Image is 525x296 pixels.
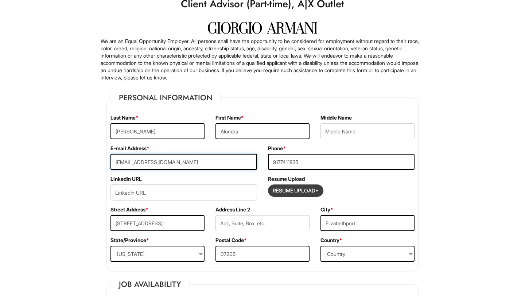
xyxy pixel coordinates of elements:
[320,246,415,262] select: Country
[268,184,323,197] button: Resume Upload*Resume Upload*
[110,145,149,152] label: E-mail Address
[110,206,148,213] label: Street Address
[101,38,424,81] p: We are an Equal Opportunity Employer. All persons shall have the opportunity to be considered for...
[215,246,310,262] input: Postal Code
[110,123,205,139] input: Last Name
[208,22,317,34] img: Giorgio Armani
[215,215,310,231] input: Apt., Suite, Box, etc.
[320,123,415,139] input: Middle Name
[110,92,221,103] legend: Personal Information
[110,175,142,183] label: LinkedIn URL
[110,114,139,121] label: Last Name
[215,237,247,244] label: Postal Code
[110,237,149,244] label: State/Province
[268,175,305,183] label: Resume Upload
[268,145,286,152] label: Phone
[110,246,205,262] select: State/Province
[215,123,310,139] input: First Name
[110,154,257,170] input: E-mail Address
[110,215,205,231] input: Street Address
[320,114,352,121] label: Middle Name
[268,154,415,170] input: Phone
[320,237,342,244] label: Country
[320,206,333,213] label: City
[110,184,257,200] input: LinkedIn URL
[320,215,415,231] input: City
[110,279,190,290] legend: Job Availability
[215,206,250,213] label: Address Line 2
[215,114,244,121] label: First Name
